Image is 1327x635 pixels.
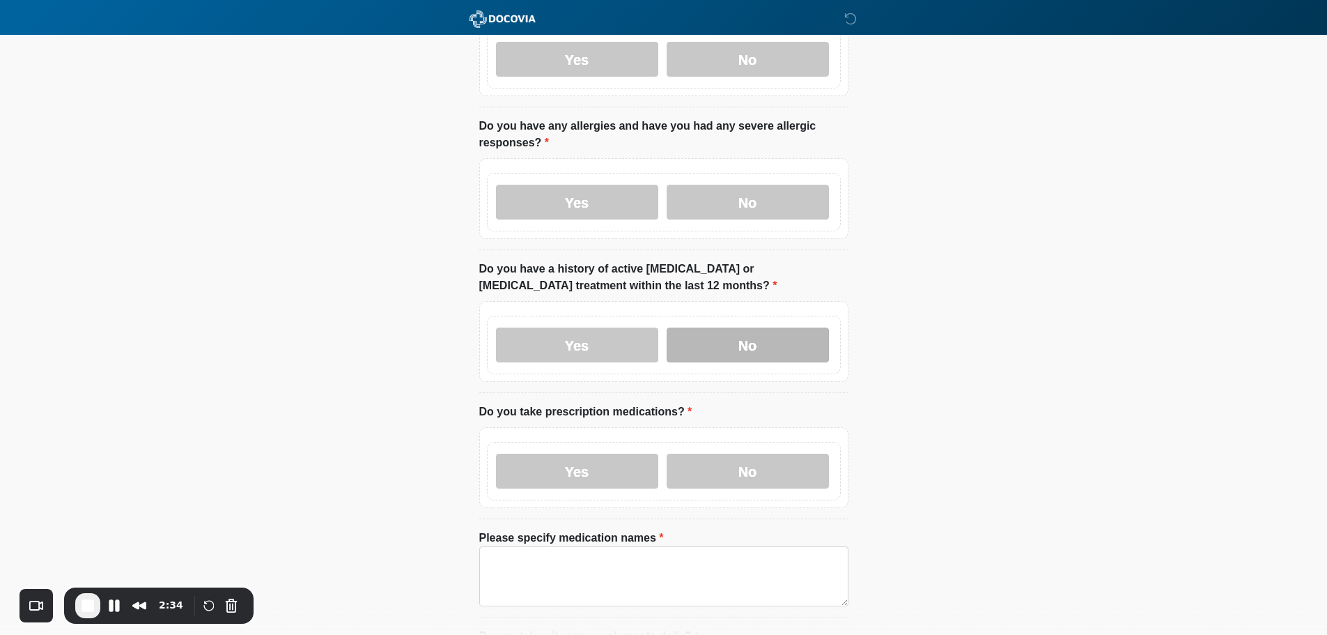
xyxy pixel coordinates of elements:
label: Yes [496,185,658,220]
label: No [667,454,829,489]
label: Yes [496,42,658,77]
label: Yes [496,454,658,489]
label: No [667,185,829,220]
label: Do you have a history of active [MEDICAL_DATA] or [MEDICAL_DATA] treatment within the last 12 mon... [479,261,848,294]
label: No [667,328,829,362]
label: Yes [496,328,658,362]
label: No [667,42,829,77]
label: Do you take prescription medications? [479,404,692,420]
label: Do you have any allergies and have you had any severe allergic responses? [479,118,848,151]
label: Please specify medication names [479,530,664,546]
img: ABC Med Spa- GFEase Logo [465,10,540,28]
